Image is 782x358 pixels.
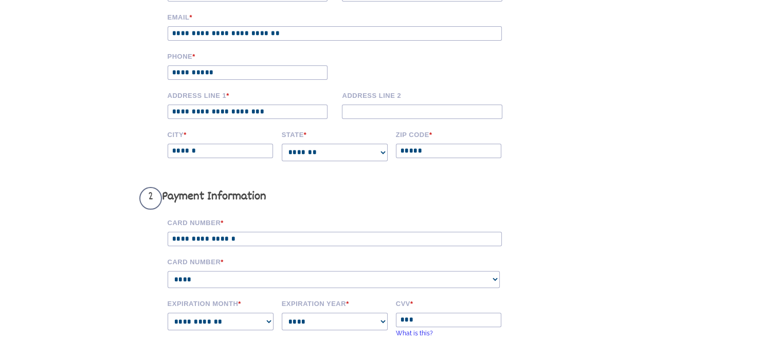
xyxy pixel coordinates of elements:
[168,257,517,266] label: Card Number
[282,298,389,308] label: Expiration Year
[168,12,517,21] label: Email
[396,129,503,139] label: Zip code
[139,187,162,210] span: 2
[168,90,335,99] label: Address Line 1
[168,217,517,227] label: Card Number
[282,129,389,139] label: State
[396,298,503,308] label: CVV
[168,51,335,60] label: Phone
[342,90,510,99] label: Address Line 2
[168,298,275,308] label: Expiration Month
[168,129,275,139] label: City
[139,187,517,210] h3: Payment Information
[396,330,433,337] a: What is this?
